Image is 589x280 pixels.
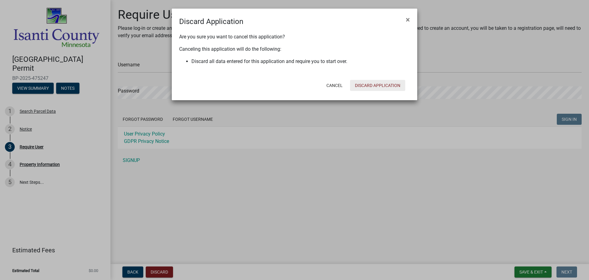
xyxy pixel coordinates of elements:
button: Close [401,11,415,28]
p: Are you sure you want to cancel this application? [179,33,410,41]
li: Discard all data entered for this application and require you to start over. [191,58,410,65]
p: Canceling this application will do the following: [179,45,410,53]
button: Discard Application [350,80,405,91]
h4: Discard Application [179,16,243,27]
span: × [406,15,410,24]
button: Cancel [321,80,348,91]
